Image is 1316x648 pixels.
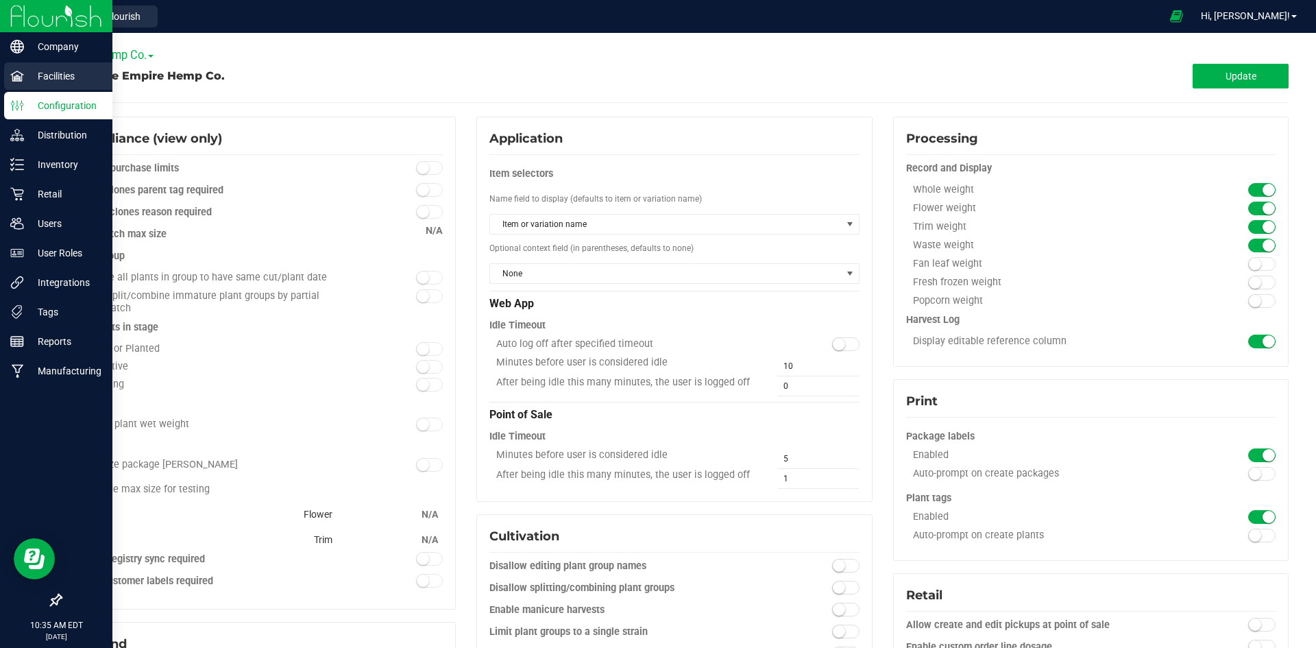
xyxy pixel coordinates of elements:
[490,264,841,283] span: None
[10,99,24,112] inline-svg: Configuration
[906,202,1183,215] div: Flower weight
[10,187,24,201] inline-svg: Retail
[73,477,443,502] div: Package max size for testing
[6,632,106,642] p: [DATE]
[10,128,24,142] inline-svg: Distribution
[73,553,350,566] div: Patient registry sync required
[489,187,859,211] div: Name field to display (defaults to item or variation name)
[73,162,350,176] div: Enforce purchase limits
[6,619,106,632] p: 10:35 AM EDT
[24,215,106,232] p: Users
[777,469,860,488] input: 1
[73,396,443,410] div: Harvest
[893,315,1289,325] configuration-section-card: Processing
[24,97,106,114] p: Configuration
[1226,71,1256,82] span: Update
[10,276,24,289] inline-svg: Integrations
[24,38,106,55] p: Company
[73,343,350,355] div: Cloned or Planted
[906,162,1276,176] div: Record and Display
[73,502,332,527] div: Flower
[73,272,350,284] div: Require all plants in group to have same cut/plant date
[906,424,1276,449] div: Package labels
[60,69,225,82] span: Configure Empire Hemp Co.
[489,625,766,639] div: Limit plant groups to a single strain
[906,449,1183,461] div: Enabled
[24,68,106,84] p: Facilities
[24,333,106,350] p: Reports
[10,217,24,230] inline-svg: Users
[906,184,1183,196] div: Whole weight
[489,603,766,617] div: Enable manicure harvests
[73,206,350,219] div: Destroy clones reason required
[73,379,350,390] div: Flowering
[489,402,859,424] div: Point of Sale
[73,575,350,588] div: Retail customer labels required
[906,221,1183,233] div: Trim weight
[489,162,859,187] div: Item selectors
[73,184,350,197] div: Create clones parent tag required
[10,158,24,171] inline-svg: Inventory
[417,527,438,552] div: N/A
[73,228,443,241] div: Plant batch max size
[489,469,766,481] div: After being idle this many minutes, the user is logged off
[73,290,350,315] div: Allow split/combine immature plant groups by partial plant batch
[489,291,859,313] div: Web App
[14,538,55,579] iframe: Resource center
[777,376,860,396] input: 0
[489,376,766,389] div: After being idle this many minutes, the user is logged off
[426,225,443,237] span: N/A
[906,335,1183,348] div: Display editable reference column
[24,245,106,261] p: User Roles
[417,502,438,527] div: N/A
[489,130,859,148] div: Application
[24,127,106,143] p: Distribution
[24,274,106,291] p: Integrations
[489,338,766,350] div: Auto log off after specified timeout
[60,439,456,448] configuration-section-card: Compliance (view only)
[1201,10,1290,21] span: Hi, [PERSON_NAME]!
[489,527,859,546] div: Cultivation
[906,392,1276,411] div: Print
[10,69,24,83] inline-svg: Facilities
[73,437,443,451] div: Package
[73,527,332,552] div: Trim
[489,424,859,449] div: Idle Timeout
[489,560,766,573] div: Disallow editing plant group names
[10,364,24,378] inline-svg: Manufacturing
[1193,64,1289,88] button: Update
[24,304,106,320] p: Tags
[906,239,1183,252] div: Waste weight
[906,486,1276,511] div: Plant tags
[906,258,1183,270] div: Fan leaf weight
[73,321,443,335] div: Tag plants in stage
[906,619,1183,632] div: Allow create and edit pickups at point of sale
[10,335,24,348] inline-svg: Reports
[10,40,24,53] inline-svg: Company
[489,357,766,369] div: Minutes before user is considered idle
[489,449,766,461] div: Minutes before user is considered idle
[10,246,24,260] inline-svg: User Roles
[906,313,1276,327] div: Harvest Log
[1161,3,1192,29] span: Open Ecommerce Menu
[906,468,1183,480] div: Auto-prompt on create packages
[489,313,859,338] div: Idle Timeout
[489,581,766,595] div: Disallow splitting/combining plant groups
[906,511,1183,523] div: Enabled
[24,363,106,379] p: Manufacturing
[73,250,443,263] div: Plant group
[490,215,841,234] span: Item or variation name
[906,586,1276,605] div: Retail
[10,305,24,319] inline-svg: Tags
[73,459,350,471] div: Serialize package [PERSON_NAME]
[24,186,106,202] p: Retail
[777,449,860,468] input: 5
[73,418,350,431] div: Record plant wet weight
[476,411,872,420] configuration-section-card: Application
[73,361,350,372] div: Vegetative
[906,295,1183,307] div: Popcorn weight
[906,529,1183,542] div: Auto-prompt on create plants
[489,236,859,261] div: Optional context field (in parentheses, defaults to none)
[906,130,1276,148] div: Processing
[24,156,106,173] p: Inventory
